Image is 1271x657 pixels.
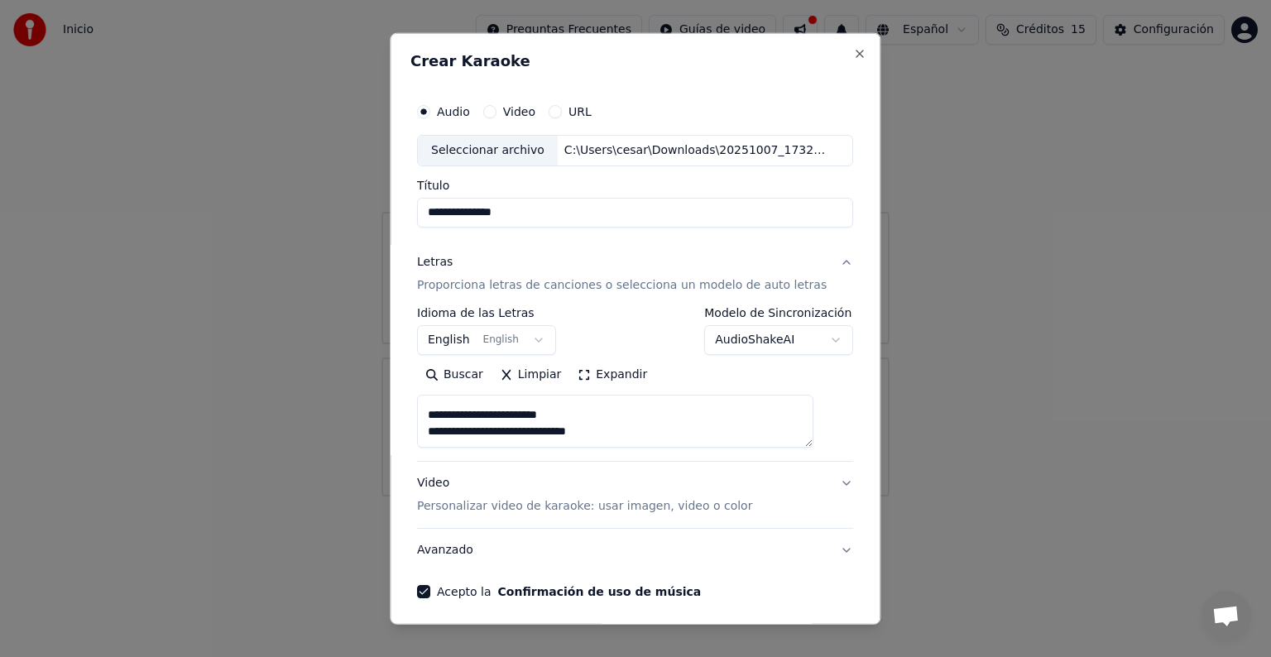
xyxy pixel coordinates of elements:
[418,136,558,165] div: Seleccionar archivo
[503,106,535,117] label: Video
[417,529,853,572] button: Avanzado
[417,241,853,307] button: LetrasProporciona letras de canciones o selecciona un modelo de auto letras
[437,106,470,117] label: Audio
[417,277,827,294] p: Proporciona letras de canciones o selecciona un modelo de auto letras
[410,54,860,69] h2: Crear Karaoke
[417,254,453,271] div: Letras
[568,106,592,117] label: URL
[417,362,492,388] button: Buscar
[417,307,556,319] label: Idioma de las Letras
[492,362,569,388] button: Limpiar
[417,462,853,528] button: VideoPersonalizar video de karaoke: usar imagen, video o color
[437,586,701,597] label: Acepto la
[417,498,752,515] p: Personalizar video de karaoke: usar imagen, video o color
[417,307,853,461] div: LetrasProporciona letras de canciones o selecciona un modelo de auto letras
[558,142,839,159] div: C:\Users\cesar\Downloads\20251007_173224.mp3
[498,586,702,597] button: Acepto la
[417,180,853,191] label: Título
[705,307,854,319] label: Modelo de Sincronización
[417,475,752,515] div: Video
[570,362,656,388] button: Expandir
